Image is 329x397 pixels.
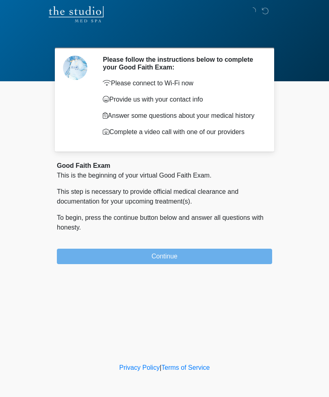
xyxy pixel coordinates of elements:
[161,364,210,371] a: Terms of Service
[103,56,260,71] h2: Please follow the instructions below to complete your Good Faith Exam:
[103,78,260,88] p: Please connect to Wi-Fi now
[119,364,160,371] a: Privacy Policy
[51,29,278,44] h1: ‎ ‎
[103,127,260,137] p: Complete a video call with one of our providers
[57,249,272,264] button: Continue
[57,213,272,232] p: To begin, press the continue button below and answer all questions with honesty.
[57,187,272,206] p: This step is necessary to provide official medical clearance and documentation for your upcoming ...
[57,161,272,171] div: Good Faith Exam
[57,171,272,180] p: This is the beginning of your virtual Good Faith Exam.
[103,95,260,104] p: Provide us with your contact info
[63,56,87,80] img: Agent Avatar
[103,111,260,121] p: Answer some questions about your medical history
[160,364,161,371] a: |
[49,6,104,22] img: The Studio Med Spa Logo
